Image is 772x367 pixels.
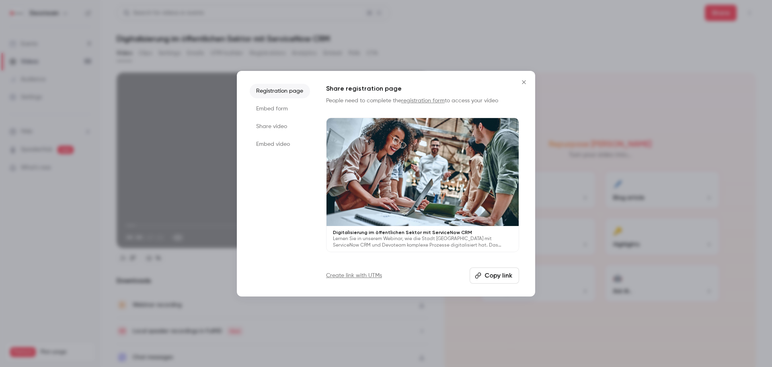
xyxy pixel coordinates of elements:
h1: Share registration page [326,84,519,93]
p: Lernen Sie in unserem Webinar, wie die Stadt [GEOGRAPHIC_DATA] mit ServiceNow CRM und Devoteam ko... [333,236,512,249]
li: Registration page [250,84,310,98]
a: Digitalisierung im öffentlichen Sektor mit ServiceNow CRMLernen Sie in unserem Webinar, wie die S... [326,118,519,253]
li: Embed form [250,102,310,116]
p: Digitalisierung im öffentlichen Sektor mit ServiceNow CRM [333,229,512,236]
a: Create link with UTMs [326,272,382,280]
li: Share video [250,119,310,134]
a: registration form [401,98,445,104]
button: Copy link [470,267,519,284]
button: Close [516,74,532,90]
p: People need to complete the to access your video [326,97,519,105]
li: Embed video [250,137,310,151]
